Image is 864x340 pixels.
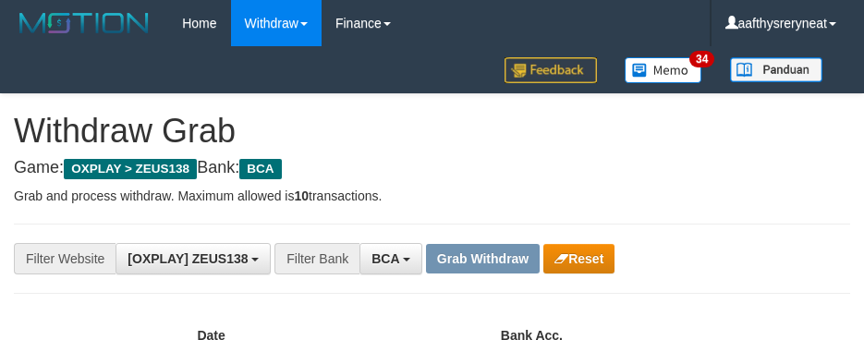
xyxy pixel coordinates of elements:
span: [OXPLAY] ZEUS138 [128,251,248,266]
strong: 10 [294,188,309,203]
span: BCA [239,159,281,179]
img: Feedback.jpg [505,57,597,83]
img: panduan.png [730,57,822,82]
button: BCA [359,243,422,274]
span: BCA [371,251,399,266]
h4: Game: Bank: [14,159,850,177]
img: MOTION_logo.png [14,9,154,37]
div: Filter Bank [274,243,359,274]
button: Reset [543,244,615,273]
button: [OXPLAY] ZEUS138 [116,243,271,274]
img: Button%20Memo.svg [625,57,702,83]
span: OXPLAY > ZEUS138 [64,159,197,179]
button: Grab Withdraw [426,244,540,273]
h1: Withdraw Grab [14,113,850,150]
p: Grab and process withdraw. Maximum allowed is transactions. [14,187,850,205]
a: 34 [611,46,716,93]
span: 34 [689,51,714,67]
div: Filter Website [14,243,116,274]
